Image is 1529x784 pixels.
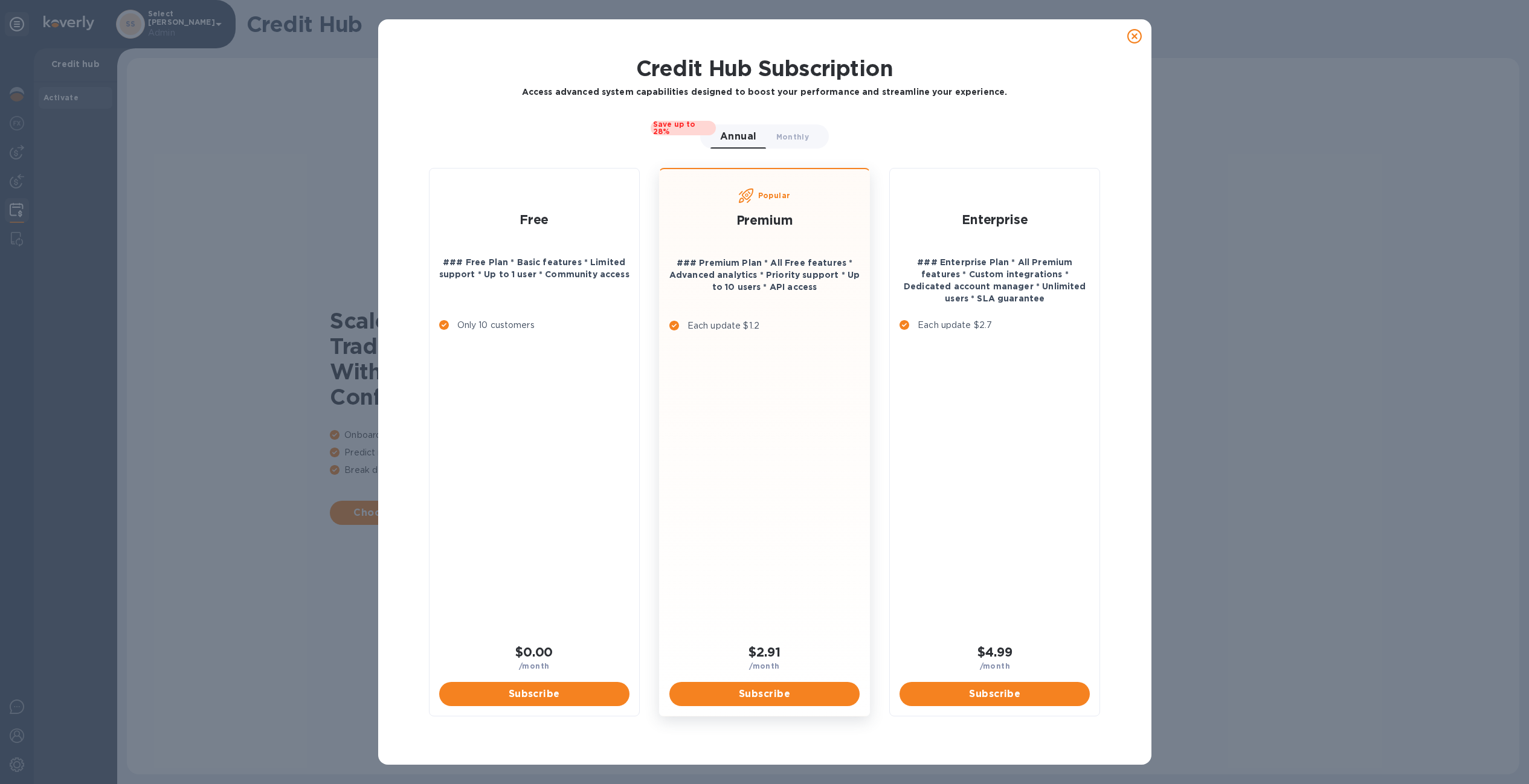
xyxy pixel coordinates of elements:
[457,319,535,332] p: Only 10 customers
[449,687,620,701] span: Subscribe
[720,128,757,145] span: Annual
[669,213,860,228] h2: Premium
[651,121,716,135] span: Save up to 28%
[918,319,992,332] p: Each update $2.7
[900,644,1090,660] h2: $4.99
[519,661,549,670] b: /month
[439,256,629,280] p: ### Free Plan * Basic features * Limited support * Up to 1 user * Community access
[429,56,1101,81] h1: Credit Hub Subscription
[909,687,1080,701] span: Subscribe
[669,644,860,660] h2: $2.91
[749,661,779,670] b: /month
[900,212,1090,227] h2: Enterprise
[669,257,860,293] p: ### Premium Plan * All Free features * Advanced analytics * Priority support * Up to 10 users * A...
[522,87,1007,97] b: Access advanced system capabilities designed to boost your performance and streamline your experi...
[679,687,850,701] span: Subscribe
[439,212,629,227] h2: Free
[439,644,629,660] h2: $0.00
[980,661,1010,670] b: /month
[669,682,860,706] button: Subscribe
[439,682,629,706] button: Subscribe
[776,130,809,143] span: Monthly
[758,191,791,200] b: Popular
[687,320,759,332] p: Each update $1.2
[900,682,1090,706] button: Subscribe
[900,256,1090,304] p: ### Enterprise Plan * All Premium features * Custom integrations * Dedicated account manager * Un...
